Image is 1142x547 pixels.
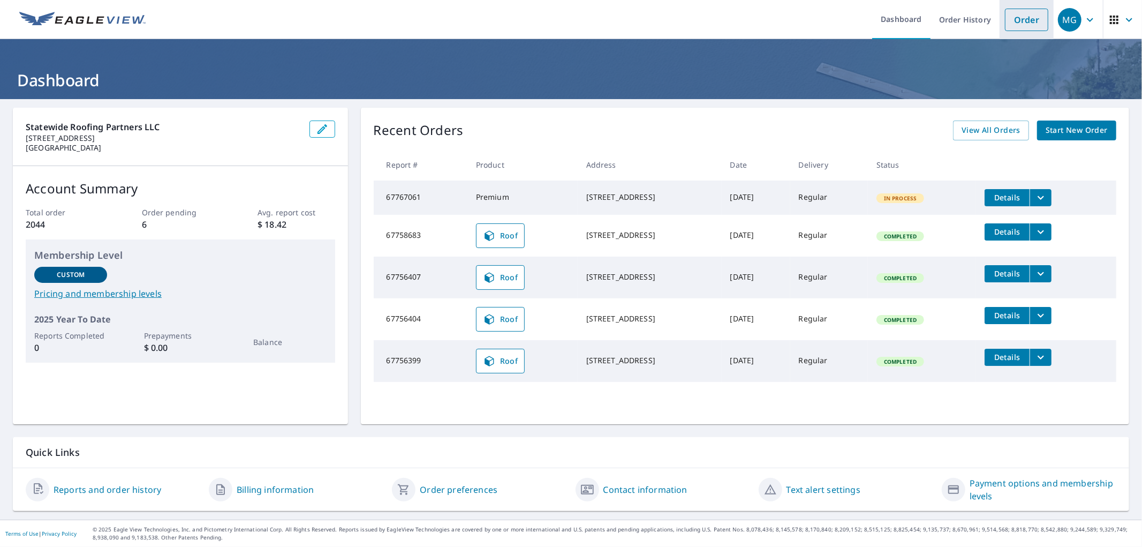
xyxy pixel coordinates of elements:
p: © 2025 Eagle View Technologies, Inc. and Pictometry International Corp. All Rights Reserved. Repo... [93,526,1137,542]
button: detailsBtn-67756404 [985,307,1030,324]
td: 67756399 [374,340,467,382]
button: detailsBtn-67756407 [985,265,1030,282]
button: filesDropdownBtn-67758683 [1030,223,1052,241]
span: Completed [878,274,923,282]
td: 67756404 [374,298,467,340]
th: Report # [374,149,467,181]
a: Order [1005,9,1048,31]
p: Avg. report cost [258,207,335,218]
button: filesDropdownBtn-67756407 [1030,265,1052,282]
th: Status [868,149,976,181]
div: [STREET_ADDRESS] [586,192,713,203]
p: Prepayments [144,330,217,341]
a: Terms of Use [5,530,39,537]
a: Order preferences [420,483,497,496]
a: Text alert settings [786,483,860,496]
td: Regular [790,215,868,257]
button: detailsBtn-67767061 [985,189,1030,206]
td: Regular [790,257,868,298]
td: [DATE] [722,257,790,298]
a: Pricing and membership levels [34,287,327,300]
p: 2025 Year To Date [34,313,327,326]
p: 0 [34,341,107,354]
button: detailsBtn-67756399 [985,349,1030,366]
p: Quick Links [26,446,1116,459]
span: Roof [483,271,518,284]
p: [GEOGRAPHIC_DATA] [26,143,301,153]
p: Membership Level [34,248,327,263]
p: $ 0.00 [144,341,217,354]
a: Roof [476,307,525,332]
button: filesDropdownBtn-67767061 [1030,189,1052,206]
p: 2044 [26,218,103,231]
td: [DATE] [722,340,790,382]
td: Regular [790,181,868,215]
p: Recent Orders [374,121,464,140]
p: $ 18.42 [258,218,335,231]
a: Roof [476,223,525,248]
img: EV Logo [19,12,146,28]
span: Roof [483,229,518,242]
p: Total order [26,207,103,218]
span: In Process [878,194,924,202]
a: Payment options and membership levels [970,477,1116,503]
span: Details [991,352,1023,362]
span: View All Orders [962,124,1020,137]
td: [DATE] [722,215,790,257]
a: Roof [476,349,525,373]
a: Billing information [237,483,314,496]
th: Address [578,149,722,181]
span: Roof [483,355,518,368]
span: Details [991,192,1023,203]
th: Date [722,149,790,181]
div: [STREET_ADDRESS] [586,230,713,241]
th: Product [467,149,578,181]
span: Details [991,310,1023,320]
p: Reports Completed [34,330,107,341]
p: 6 [142,218,219,231]
p: Account Summary [26,179,335,198]
a: Roof [476,265,525,290]
div: [STREET_ADDRESS] [586,313,713,324]
td: [DATE] [722,298,790,340]
p: Balance [253,336,326,348]
p: Custom [57,270,85,280]
span: Details [991,268,1023,279]
span: Start New Order [1046,124,1108,137]
button: filesDropdownBtn-67756399 [1030,349,1052,366]
a: Reports and order history [54,483,161,496]
th: Delivery [790,149,868,181]
span: Roof [483,313,518,326]
p: Order pending [142,207,219,218]
h1: Dashboard [13,69,1129,91]
span: Details [991,227,1023,237]
span: Completed [878,316,923,324]
td: 67758683 [374,215,467,257]
button: filesDropdownBtn-67756404 [1030,307,1052,324]
span: Completed [878,233,923,240]
td: 67756407 [374,257,467,298]
td: [DATE] [722,181,790,215]
td: Regular [790,298,868,340]
a: Start New Order [1037,121,1116,140]
button: detailsBtn-67758683 [985,223,1030,241]
div: [STREET_ADDRESS] [586,272,713,282]
a: View All Orders [953,121,1029,140]
a: Contact information [603,483,687,496]
p: [STREET_ADDRESS] [26,133,301,143]
a: Privacy Policy [42,530,77,537]
div: [STREET_ADDRESS] [586,355,713,366]
p: Statewide Roofing Partners LLC [26,121,301,133]
span: Completed [878,358,923,365]
div: MG [1058,8,1082,32]
td: Regular [790,340,868,382]
td: 67767061 [374,181,467,215]
td: Premium [467,181,578,215]
p: | [5,530,77,537]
